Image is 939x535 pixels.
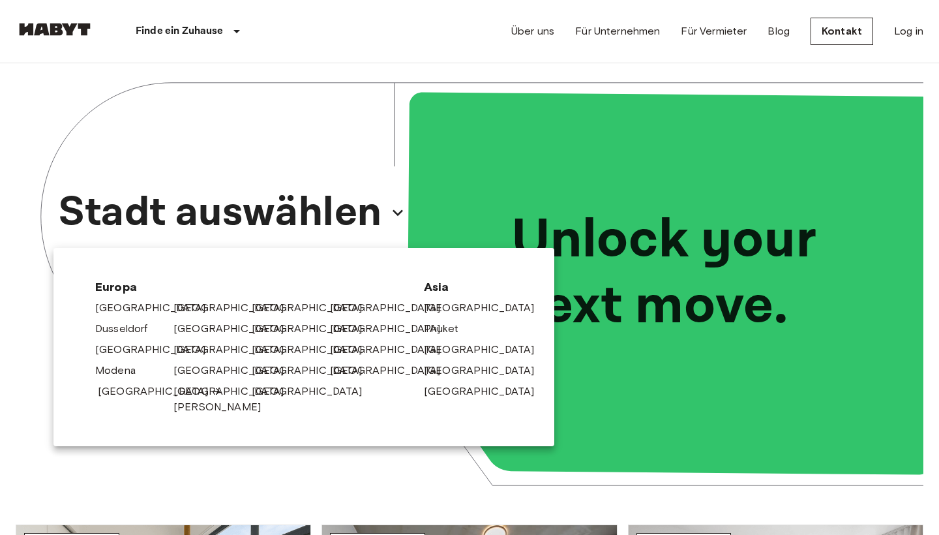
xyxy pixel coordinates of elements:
[424,384,548,399] a: [GEOGRAPHIC_DATA]
[98,384,222,399] a: [GEOGRAPHIC_DATA]
[424,279,513,295] span: Asia
[252,384,376,399] a: [GEOGRAPHIC_DATA]
[424,300,548,316] a: [GEOGRAPHIC_DATA]
[95,342,219,358] a: [GEOGRAPHIC_DATA]
[330,321,454,337] a: [GEOGRAPHIC_DATA]
[173,342,297,358] a: [GEOGRAPHIC_DATA]
[330,300,454,316] a: [GEOGRAPHIC_DATA]
[173,363,297,378] a: [GEOGRAPHIC_DATA]
[252,321,376,337] a: [GEOGRAPHIC_DATA]
[424,363,548,378] a: [GEOGRAPHIC_DATA]
[252,363,376,378] a: [GEOGRAPHIC_DATA]
[330,363,454,378] a: [GEOGRAPHIC_DATA]
[330,342,454,358] a: [GEOGRAPHIC_DATA]
[252,342,376,358] a: [GEOGRAPHIC_DATA]
[173,300,297,316] a: [GEOGRAPHIC_DATA]
[95,321,161,337] a: Dusseldorf
[95,300,219,316] a: [GEOGRAPHIC_DATA]
[173,384,297,415] a: [GEOGRAPHIC_DATA][PERSON_NAME]
[95,363,149,378] a: Modena
[424,342,548,358] a: [GEOGRAPHIC_DATA]
[424,321,471,337] a: Phuket
[95,279,403,295] span: Europa
[173,321,297,337] a: [GEOGRAPHIC_DATA]
[252,300,376,316] a: [GEOGRAPHIC_DATA]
